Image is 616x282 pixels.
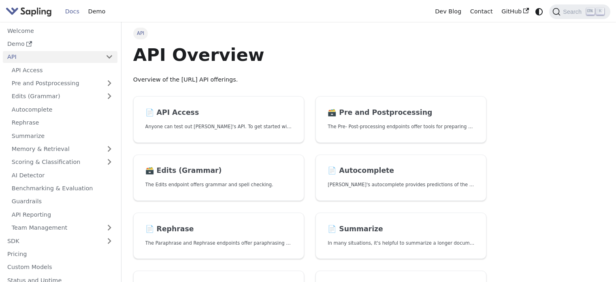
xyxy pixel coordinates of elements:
a: 📄️ API AccessAnyone can test out [PERSON_NAME]'s API. To get started with the API, simply: [133,96,304,143]
a: Sapling.ai [6,6,55,17]
button: Search (Ctrl+K) [549,4,610,19]
p: Anyone can test out Sapling's API. To get started with the API, simply: [145,123,292,131]
a: Memory & Retrieval [7,143,117,155]
a: GitHub [497,5,533,18]
p: The Paraphrase and Rephrase endpoints offer paraphrasing for particular styles. [145,239,292,247]
a: Contact [466,5,497,18]
a: API Reporting [7,209,117,220]
button: Collapse sidebar category 'API' [101,51,117,63]
span: Search [561,9,586,15]
a: Pre and Postprocessing [7,77,117,89]
a: Welcome [3,25,117,37]
p: Overview of the [URL] API offerings. [133,75,487,85]
button: Expand sidebar category 'SDK' [101,235,117,247]
p: The Edits endpoint offers grammar and spell checking. [145,181,292,189]
p: The Pre- Post-processing endpoints offer tools for preparing your text data for ingestation as we... [328,123,474,131]
a: Docs [61,5,84,18]
h2: Summarize [328,225,474,234]
a: Demo [3,38,117,50]
a: Summarize [7,130,117,142]
a: Scoring & Classification [7,156,117,168]
a: Rephrase [7,117,117,129]
a: API Access [7,64,117,76]
a: Benchmarking & Evaluation [7,183,117,194]
a: Guardrails [7,196,117,207]
a: 🗃️ Pre and PostprocessingThe Pre- Post-processing endpoints offer tools for preparing your text d... [315,96,486,143]
a: Team Management [7,222,117,234]
h2: Autocomplete [328,166,474,175]
h2: Rephrase [145,225,292,234]
h2: API Access [145,108,292,117]
a: Pricing [3,248,117,260]
p: In many situations, it's helpful to summarize a longer document into a shorter, more easily diges... [328,239,474,247]
a: Dev Blog [431,5,465,18]
a: AI Detector [7,169,117,181]
span: API [133,28,148,39]
a: 📄️ RephraseThe Paraphrase and Rephrase endpoints offer paraphrasing for particular styles. [133,213,304,259]
a: API [3,51,101,63]
kbd: K [596,8,604,15]
h1: API Overview [133,44,487,66]
h2: Edits (Grammar) [145,166,292,175]
img: Sapling.ai [6,6,52,17]
a: 📄️ SummarizeIn many situations, it's helpful to summarize a longer document into a shorter, more ... [315,213,486,259]
a: Edits (Grammar) [7,90,117,102]
a: 🗃️ Edits (Grammar)The Edits endpoint offers grammar and spell checking. [133,155,304,201]
nav: Breadcrumbs [133,28,487,39]
a: Autocomplete [7,103,117,115]
button: Switch between dark and light mode (currently system mode) [533,6,545,17]
h2: Pre and Postprocessing [328,108,474,117]
a: Custom Models [3,261,117,273]
a: 📄️ Autocomplete[PERSON_NAME]'s autocomplete provides predictions of the next few characters or words [315,155,486,201]
a: Demo [84,5,110,18]
a: SDK [3,235,101,247]
p: Sapling's autocomplete provides predictions of the next few characters or words [328,181,474,189]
